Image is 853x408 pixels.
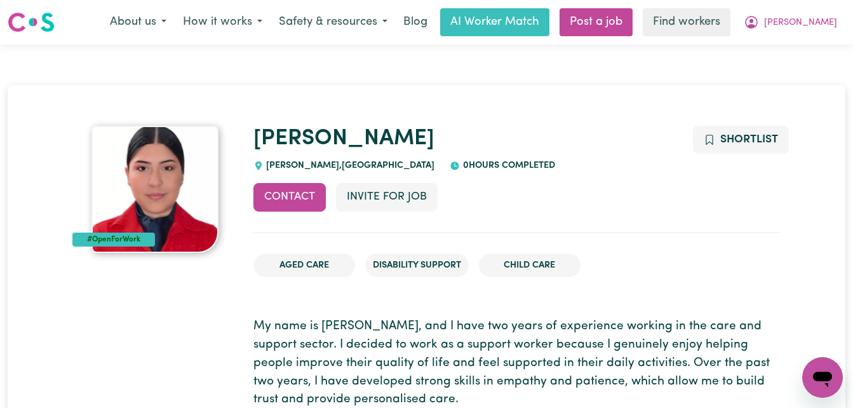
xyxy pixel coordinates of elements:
[479,254,581,278] li: Child care
[440,8,549,36] a: AI Worker Match
[271,9,396,36] button: Safety & resources
[802,357,843,398] iframe: Button to launch messaging window
[91,126,218,253] img: Gabriela
[8,8,55,37] a: Careseekers logo
[253,254,355,278] li: Aged Care
[396,8,435,36] a: Blog
[764,16,837,30] span: [PERSON_NAME]
[365,254,469,278] li: Disability Support
[693,126,789,154] button: Add to shortlist
[8,11,55,34] img: Careseekers logo
[253,183,326,211] button: Contact
[460,161,555,170] span: 0 hours completed
[175,9,271,36] button: How it works
[336,183,438,211] button: Invite for Job
[643,8,730,36] a: Find workers
[102,9,175,36] button: About us
[560,8,633,36] a: Post a job
[72,233,156,247] div: #OpenForWork
[72,126,238,253] a: Gabriela 's profile picture'#OpenForWork
[264,161,435,170] span: [PERSON_NAME] , [GEOGRAPHIC_DATA]
[253,128,434,150] a: [PERSON_NAME]
[735,9,845,36] button: My Account
[720,134,778,145] span: Shortlist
